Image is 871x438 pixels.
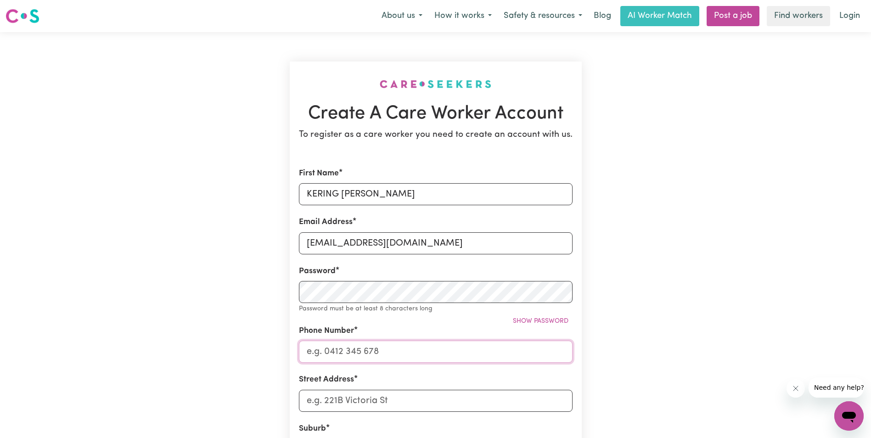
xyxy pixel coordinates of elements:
[299,265,336,277] label: Password
[299,341,573,363] input: e.g. 0412 345 678
[299,168,339,180] label: First Name
[299,129,573,142] p: To register as a care worker you need to create an account with us.
[620,6,699,26] a: AI Worker Match
[376,6,428,26] button: About us
[299,183,573,205] input: e.g. Daniela
[299,216,353,228] label: Email Address
[6,6,39,27] a: Careseekers logo
[428,6,498,26] button: How it works
[6,6,56,14] span: Need any help?
[834,401,864,431] iframe: Button to launch messaging window
[809,377,864,398] iframe: Message from company
[299,325,354,337] label: Phone Number
[787,379,805,398] iframe: Close message
[588,6,617,26] a: Blog
[299,103,573,125] h1: Create A Care Worker Account
[299,232,573,254] input: e.g. daniela.d88@gmail.com
[299,374,354,386] label: Street Address
[299,390,573,412] input: e.g. 221B Victoria St
[513,318,568,325] span: Show password
[498,6,588,26] button: Safety & resources
[509,314,573,328] button: Show password
[707,6,759,26] a: Post a job
[299,305,433,312] small: Password must be at least 8 characters long
[767,6,830,26] a: Find workers
[299,423,326,435] label: Suburb
[6,8,39,24] img: Careseekers logo
[834,6,865,26] a: Login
